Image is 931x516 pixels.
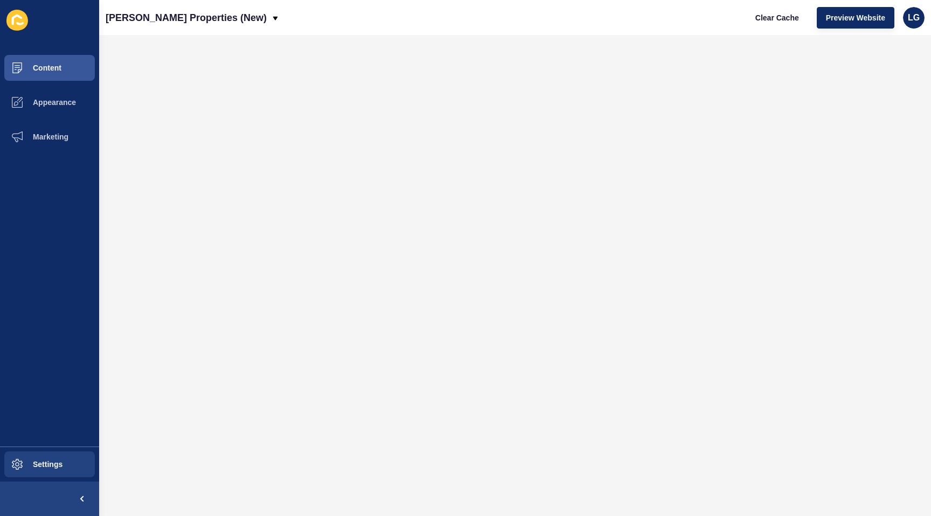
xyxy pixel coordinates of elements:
button: Preview Website [817,7,894,29]
span: Preview Website [826,12,885,23]
span: LG [908,12,920,23]
span: Clear Cache [755,12,799,23]
p: [PERSON_NAME] Properties (New) [106,4,267,31]
button: Clear Cache [746,7,808,29]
